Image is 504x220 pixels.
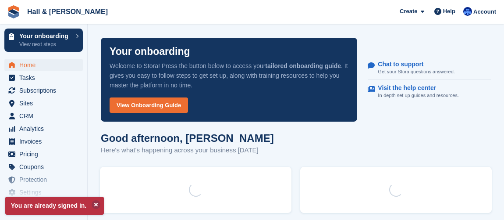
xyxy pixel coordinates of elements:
[4,110,83,122] a: menu
[4,135,83,148] a: menu
[4,97,83,109] a: menu
[19,59,72,71] span: Home
[19,173,72,186] span: Protection
[19,148,72,160] span: Pricing
[265,62,341,69] strong: tailored onboarding guide
[4,29,83,52] a: Your onboarding View next steps
[101,145,274,155] p: Here's what's happening across your business [DATE]
[19,123,72,135] span: Analytics
[378,92,459,99] p: In-depth set up guides and resources.
[110,61,348,90] p: Welcome to Stora! Press the button below to access your . It gives you easy to follow steps to ge...
[110,97,188,113] a: View Onboarding Guide
[368,56,491,80] a: Chat to support Get your Stora questions answered.
[4,173,83,186] a: menu
[19,72,72,84] span: Tasks
[101,132,274,144] h1: Good afternoon, [PERSON_NAME]
[19,84,72,97] span: Subscriptions
[110,47,190,57] p: Your onboarding
[7,5,20,18] img: stora-icon-8386f47178a22dfd0bd8f6a31ec36ba5ce8667c1dd55bd0f319d3a0aa187defe.svg
[4,72,83,84] a: menu
[4,84,83,97] a: menu
[4,59,83,71] a: menu
[19,110,72,122] span: CRM
[19,40,71,48] p: View next steps
[368,80,491,104] a: Visit the help center In-depth set up guides and resources.
[19,186,72,198] span: Settings
[19,135,72,148] span: Invoices
[5,197,104,215] p: You are already signed in.
[473,7,496,16] span: Account
[378,61,447,68] p: Chat to support
[19,161,72,173] span: Coupons
[19,97,72,109] span: Sites
[443,7,455,16] span: Help
[4,186,83,198] a: menu
[378,84,452,92] p: Visit the help center
[400,7,417,16] span: Create
[4,148,83,160] a: menu
[4,123,83,135] a: menu
[463,7,472,16] img: Claire Banham
[4,161,83,173] a: menu
[24,4,111,19] a: Hall & [PERSON_NAME]
[19,33,71,39] p: Your onboarding
[378,68,454,76] p: Get your Stora questions answered.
